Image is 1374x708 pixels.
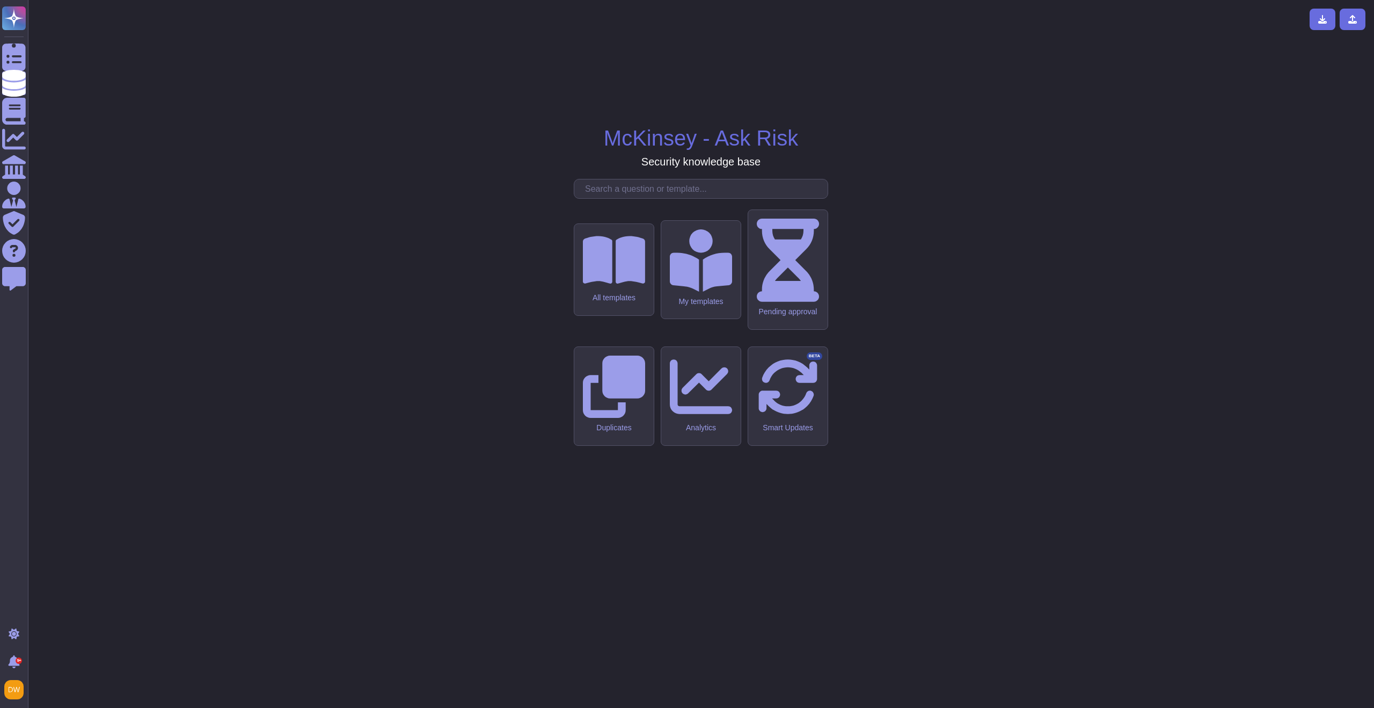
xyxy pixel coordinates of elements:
img: user [4,680,24,699]
div: Pending approval [757,307,819,316]
button: user [2,678,31,702]
div: BETA [807,352,822,360]
h3: Security knowledge base [641,155,761,168]
div: Smart Updates [757,423,819,432]
div: 9+ [16,658,22,664]
div: Analytics [670,423,732,432]
h1: McKinsey - Ask Risk [604,125,798,151]
div: My templates [670,297,732,306]
div: Duplicates [583,423,645,432]
div: All templates [583,293,645,302]
input: Search a question or template... [580,179,828,198]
